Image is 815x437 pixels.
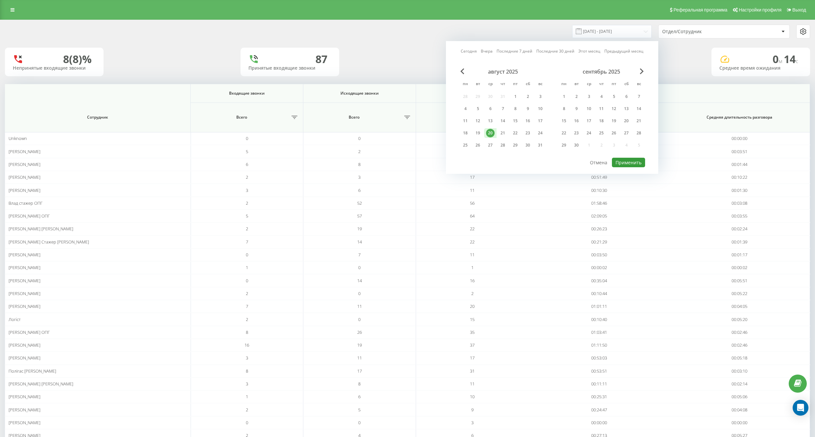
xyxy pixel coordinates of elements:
[499,141,507,149] div: 28
[620,104,633,114] div: сб 13 сент. 2025 г.
[633,128,645,138] div: вс 28 сент. 2025 г.
[9,252,40,258] span: [PERSON_NAME]
[9,226,73,232] span: [PERSON_NAME] [PERSON_NAME]
[622,129,631,137] div: 27
[461,117,470,125] div: 11
[536,117,545,125] div: 17
[461,129,470,137] div: 18
[570,128,583,138] div: вт 23 сент. 2025 г.
[246,355,248,361] span: 3
[528,326,669,339] td: 01:03:41
[571,80,581,89] abbr: вторник
[509,92,522,102] div: пт 1 авг. 2025 г.
[9,239,89,245] span: [PERSON_NAME] Стажер [PERSON_NAME]
[535,80,545,89] abbr: воскресенье
[17,115,178,120] span: Сотрудник
[739,7,781,12] span: Настройки профиля
[634,80,644,89] abbr: воскресенье
[511,129,520,137] div: 22
[608,92,620,102] div: пт 5 сент. 2025 г.
[669,184,810,196] td: 00:01:30
[246,420,248,425] span: 0
[679,115,800,120] span: Средняя длительность разговора
[528,365,669,378] td: 00:53:51
[511,117,520,125] div: 15
[472,104,484,114] div: вт 5 авг. 2025 г.
[558,68,645,75] div: сентябрь 2025
[610,117,618,125] div: 19
[358,316,361,322] span: 0
[558,140,570,150] div: пн 29 сент. 2025 г.
[358,381,361,387] span: 8
[633,116,645,126] div: вс 21 сент. 2025 г.
[669,390,810,403] td: 00:05:06
[669,236,810,248] td: 00:01:39
[572,92,581,101] div: 2
[470,213,475,219] span: 64
[246,316,248,322] span: 2
[357,303,362,309] span: 11
[439,91,787,96] span: Все звонки
[9,368,56,374] span: Полігас [PERSON_NAME]
[9,187,40,193] span: [PERSON_NAME]
[604,48,643,54] a: Предыдущий месяц
[572,129,581,137] div: 23
[358,252,361,258] span: 7
[793,400,808,416] div: Open Intercom Messenger
[522,128,534,138] div: сб 23 авг. 2025 г.
[784,52,798,66] span: 14
[470,226,475,232] span: 22
[358,149,361,154] span: 2
[528,184,669,196] td: 00:10:30
[528,416,669,429] td: 00:00:00
[669,287,810,300] td: 00:05:22
[358,394,361,400] span: 6
[498,80,508,89] abbr: четверг
[669,210,810,222] td: 00:03:55
[779,57,784,65] span: м
[528,261,669,274] td: 00:00:02
[472,140,484,150] div: вт 26 авг. 2025 г.
[620,116,633,126] div: сб 20 сент. 2025 г.
[522,92,534,102] div: сб 2 авг. 2025 г.
[524,141,532,149] div: 30
[9,394,40,400] span: [PERSON_NAME]
[473,80,483,89] abbr: вторник
[484,116,497,126] div: ср 13 авг. 2025 г.
[597,104,606,113] div: 11
[358,187,361,193] span: 6
[773,52,784,66] span: 0
[560,104,568,113] div: 8
[528,274,669,287] td: 00:35:04
[470,316,475,322] span: 15
[357,342,362,348] span: 19
[461,48,477,54] a: Сегодня
[13,65,96,71] div: Непринятые входящие звонки
[459,68,547,75] div: август 2025
[470,368,475,374] span: 31
[595,128,608,138] div: чт 25 сент. 2025 г.
[9,149,40,154] span: [PERSON_NAME]
[246,368,248,374] span: 8
[534,116,547,126] div: вс 17 авг. 2025 г.
[9,174,40,180] span: [PERSON_NAME]
[572,104,581,113] div: 9
[510,80,520,89] abbr: пятница
[499,104,507,113] div: 7
[358,161,361,167] span: 8
[470,239,475,245] span: 22
[560,92,568,101] div: 1
[586,158,611,167] button: Отмена
[358,264,361,270] span: 0
[528,378,669,390] td: 00:11:11
[620,128,633,138] div: сб 27 сент. 2025 г.
[669,158,810,171] td: 00:01:44
[9,316,21,322] span: Логіст
[459,116,472,126] div: пн 11 авг. 2025 г.
[497,128,509,138] div: чт 21 авг. 2025 г.
[528,313,669,326] td: 00:10:40
[485,80,495,89] abbr: среда
[669,378,810,390] td: 00:02:14
[246,407,248,413] span: 2
[246,226,248,232] span: 2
